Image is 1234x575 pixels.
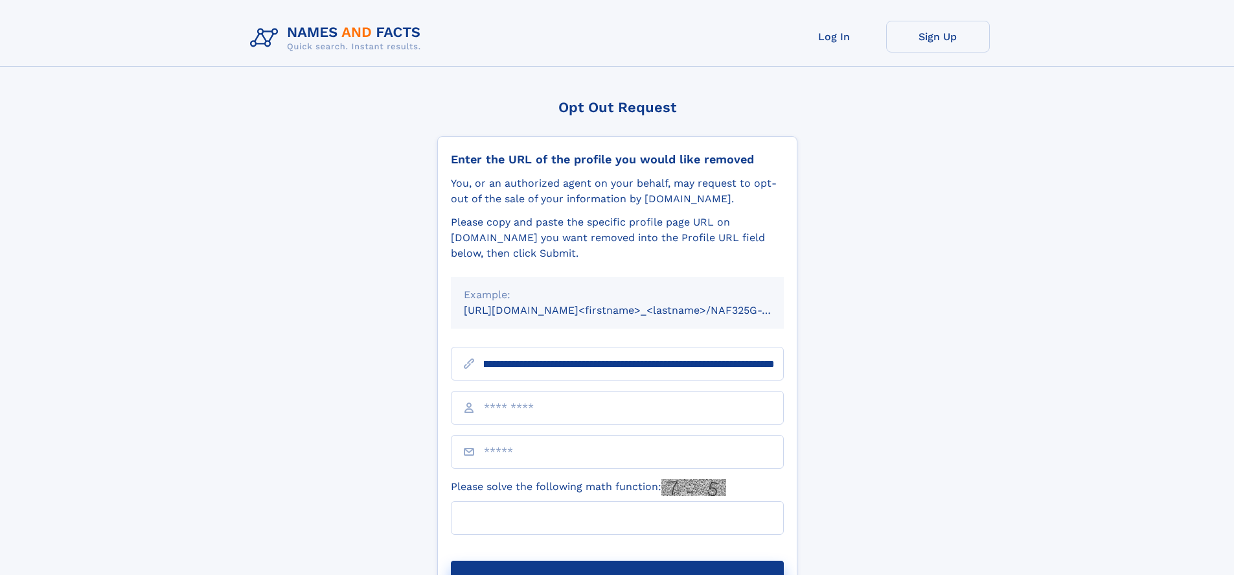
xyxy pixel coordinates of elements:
[245,21,431,56] img: Logo Names and Facts
[886,21,990,53] a: Sign Up
[783,21,886,53] a: Log In
[464,304,808,316] small: [URL][DOMAIN_NAME]<firstname>_<lastname>/NAF325G-xxxxxxxx
[464,287,771,303] div: Example:
[451,152,784,167] div: Enter the URL of the profile you would like removed
[437,99,797,115] div: Opt Out Request
[451,176,784,207] div: You, or an authorized agent on your behalf, may request to opt-out of the sale of your informatio...
[451,479,726,496] label: Please solve the following math function:
[451,215,784,261] div: Please copy and paste the specific profile page URL on [DOMAIN_NAME] you want removed into the Pr...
